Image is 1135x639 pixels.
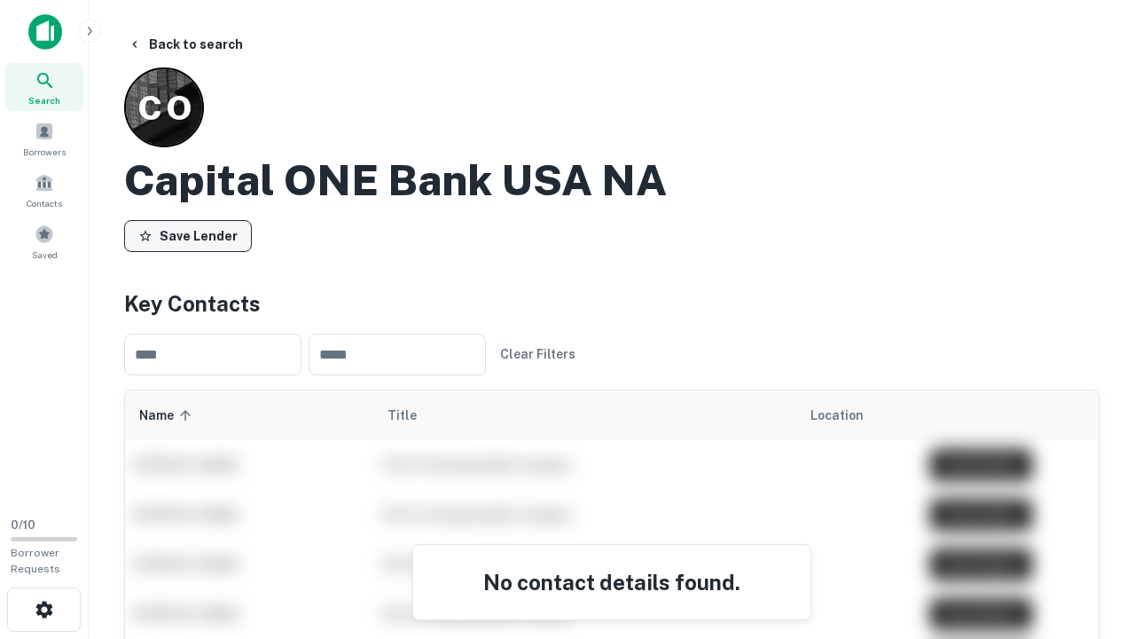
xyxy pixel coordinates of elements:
a: Saved [5,217,83,265]
span: Contacts [27,196,62,210]
h4: Key Contacts [124,288,1100,319]
iframe: Chat Widget [1046,497,1135,582]
img: capitalize-icon.png [28,14,62,50]
button: Clear Filters [493,338,583,370]
button: Back to search [121,28,250,60]
a: Borrowers [5,114,83,162]
p: C O [137,83,191,133]
button: Save Lender [124,220,252,252]
span: Saved [32,248,58,262]
span: Borrower Requests [11,547,60,575]
a: Search [5,63,83,111]
span: Borrowers [23,145,66,159]
h2: Capital ONE Bank USA NA [124,154,667,206]
span: Search [28,93,60,107]
a: Contacts [5,166,83,214]
h4: No contact details found. [434,566,789,598]
span: 0 / 10 [11,518,35,532]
